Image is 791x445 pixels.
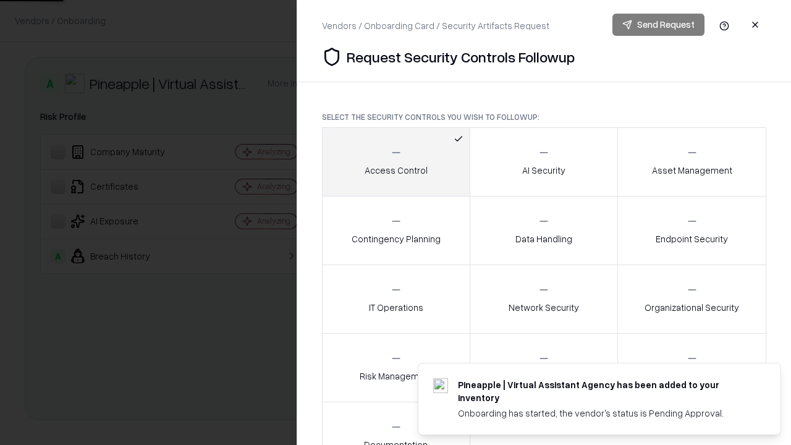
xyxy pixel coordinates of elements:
[470,127,619,197] button: AI Security
[369,301,423,314] p: IT Operations
[617,333,766,402] button: Threat Management
[470,265,619,334] button: Network Security
[322,196,470,265] button: Contingency Planning
[352,232,441,245] p: Contingency Planning
[322,127,470,197] button: Access Control
[515,232,572,245] p: Data Handling
[433,378,448,393] img: trypineapple.com
[360,370,433,383] p: Risk Management
[617,265,766,334] button: Organizational Security
[365,164,428,177] p: Access Control
[509,301,579,314] p: Network Security
[617,127,766,197] button: Asset Management
[347,47,575,67] p: Request Security Controls Followup
[617,196,766,265] button: Endpoint Security
[656,232,728,245] p: Endpoint Security
[322,265,470,334] button: IT Operations
[522,164,565,177] p: AI Security
[322,19,549,32] div: Vendors / Onboarding Card / Security Artifacts Request
[458,407,751,420] div: Onboarding has started, the vendor's status is Pending Approval.
[322,333,470,402] button: Risk Management
[470,333,619,402] button: Security Incidents
[322,112,766,122] p: Select the security controls you wish to followup:
[458,378,751,404] div: Pineapple | Virtual Assistant Agency has been added to your inventory
[470,196,619,265] button: Data Handling
[652,164,732,177] p: Asset Management
[645,301,739,314] p: Organizational Security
